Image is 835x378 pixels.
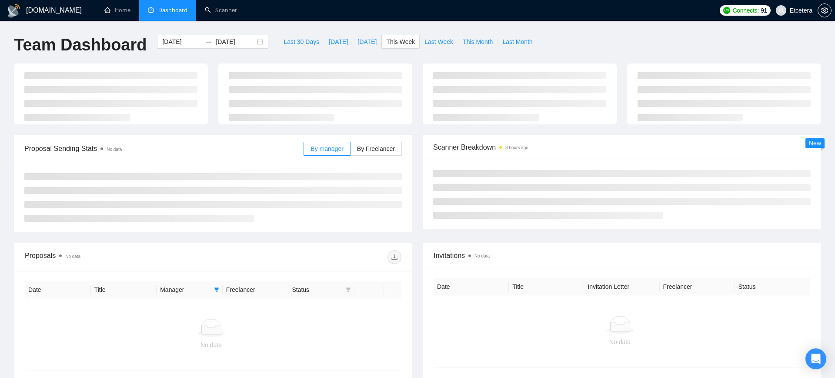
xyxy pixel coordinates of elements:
span: No data [65,254,80,259]
div: Proposals [25,250,213,264]
a: setting [818,7,832,14]
span: By Freelancer [357,145,395,152]
span: New [809,140,821,147]
button: [DATE] [324,35,353,49]
th: Invitation Letter [584,278,659,295]
span: Last 30 Days [284,37,319,47]
th: Freelancer [223,281,289,298]
h1: Team Dashboard [14,35,147,55]
span: user [778,7,784,13]
span: dashboard [148,7,154,13]
button: Last Week [420,35,458,49]
span: filter [214,287,219,292]
span: Dashboard [158,7,187,14]
th: Date [25,281,91,298]
th: Title [509,278,584,295]
img: logo [7,4,21,18]
th: Manager [157,281,223,298]
img: upwork-logo.png [723,7,730,14]
span: 91 [761,6,767,15]
div: No data [32,340,391,350]
button: setting [818,3,832,17]
a: homeHome [104,7,130,14]
input: End date [216,37,255,47]
span: Connects: [733,6,759,15]
button: Last 30 Days [279,35,324,49]
span: setting [818,7,831,14]
button: This Week [381,35,420,49]
th: Title [91,281,157,298]
span: Last Month [502,37,532,47]
div: Open Intercom Messenger [805,348,826,369]
span: swap-right [205,38,212,45]
span: Manager [160,285,210,294]
span: Proposal Sending Stats [24,143,304,154]
span: This Week [386,37,415,47]
span: By manager [311,145,343,152]
span: filter [212,283,221,296]
th: Date [434,278,509,295]
time: 3 hours ago [505,145,528,150]
span: No data [107,147,122,152]
span: [DATE] [329,37,348,47]
span: filter [344,283,353,296]
span: filter [346,287,351,292]
input: Start date [162,37,202,47]
a: searchScanner [205,7,237,14]
button: Last Month [498,35,537,49]
span: [DATE] [357,37,377,47]
th: Freelancer [660,278,735,295]
th: Status [735,278,810,295]
span: Last Week [424,37,453,47]
span: Invitations [434,250,810,261]
span: No data [474,254,490,258]
button: [DATE] [353,35,381,49]
span: Status [292,285,342,294]
button: This Month [458,35,498,49]
span: Scanner Breakdown [433,142,811,153]
span: This Month [463,37,493,47]
div: No data [441,337,799,347]
span: to [205,38,212,45]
